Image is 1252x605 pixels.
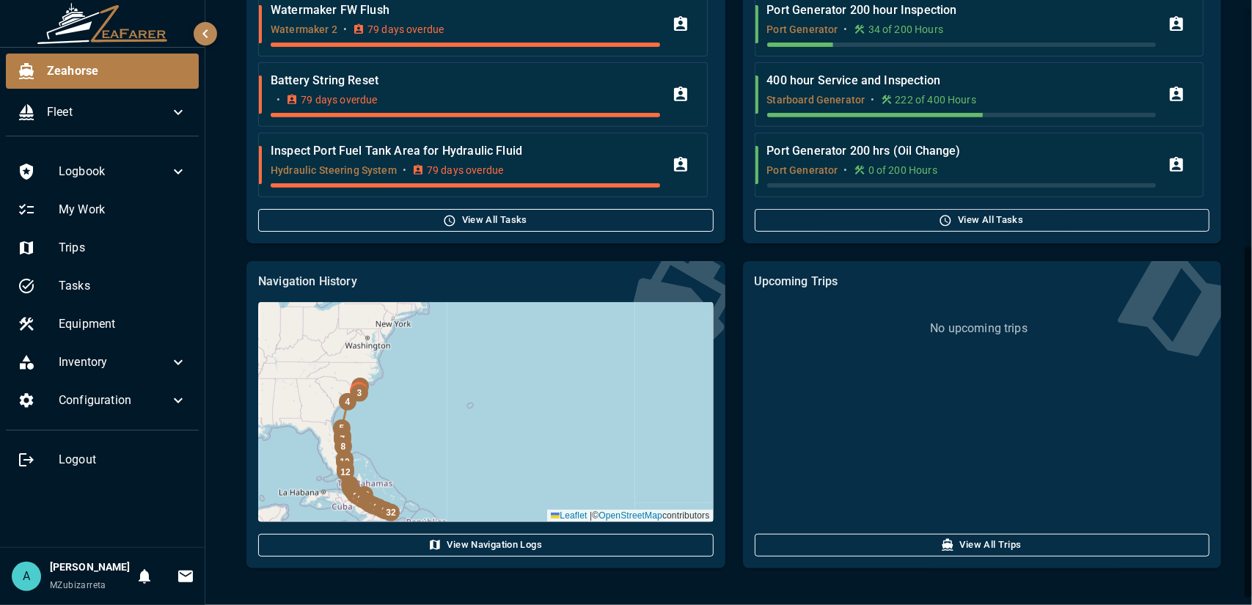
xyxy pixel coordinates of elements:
p: Port Generator 200 hrs (Oil Change) [767,142,1156,160]
div: 22 [358,493,376,510]
div: 17 [346,485,364,503]
button: Assign Task [1162,10,1191,39]
div: 16 [344,483,362,500]
span: MZubizarreta [50,580,106,590]
button: Assign Task [666,150,695,180]
div: 9 [336,450,354,468]
div: 28 [370,499,387,516]
div: © contributors [547,510,713,522]
p: Port Generator 200 hour Inspection [767,1,1156,19]
div: Logbook [6,154,199,189]
p: 222 of 400 Hours [896,92,976,107]
div: Zeahorse [6,54,199,89]
div: 7 [334,430,351,448]
button: Assign Task [1162,150,1191,180]
button: Invitations [171,562,200,591]
button: View All Tasks [258,209,713,232]
div: 21 [354,491,371,508]
p: Watermaker FW Flush [271,1,659,19]
div: Configuration [6,383,199,418]
button: View All Trips [755,534,1209,557]
div: 24 [361,495,378,513]
div: 18 [347,486,365,504]
div: 1 [350,382,367,400]
div: 27 [366,497,384,515]
p: 79 days overdue [427,163,503,177]
div: 20 [349,488,367,505]
h6: [PERSON_NAME] [50,560,130,576]
p: 400 hour Service and Inspection [767,72,1156,89]
p: Port Generator [767,22,838,37]
span: Equipment [59,315,187,333]
div: 6 [334,428,351,445]
div: 32 [382,504,400,521]
div: 5 [333,419,351,437]
div: 31 [378,502,395,520]
div: 11 [337,461,354,478]
p: Hydraulic Steering System [271,163,397,177]
div: 25 [364,496,381,514]
div: 14 [342,479,359,496]
div: 4 [339,393,356,411]
p: • [871,92,874,107]
p: 79 days overdue [367,22,444,37]
div: 13 [341,476,359,494]
p: • [277,92,280,107]
div: 3 [351,384,368,402]
p: 0 of 200 Hours [868,163,937,177]
p: Upcoming Trips [755,273,1209,290]
a: Leaflet [551,510,587,521]
p: Navigation History [258,273,713,290]
p: Battery String Reset [271,72,659,89]
div: Tasks [6,268,199,304]
img: ZeaFarer Logo [37,3,169,44]
a: OpenStreetMap [598,510,662,521]
div: 10 [336,453,354,471]
span: Zeahorse [47,62,187,80]
span: Trips [59,239,187,257]
span: Logout [59,451,187,469]
span: Inventory [59,353,169,371]
button: Assign Task [666,80,695,109]
div: Logout [6,442,199,477]
p: • [343,22,347,37]
div: 15 [342,480,359,497]
div: 29 [374,501,392,518]
div: 30 [376,502,394,519]
button: Notifications [130,562,159,591]
div: 19 [356,486,373,504]
div: A [12,562,41,591]
div: Trips [6,230,199,265]
div: Fleet [6,95,199,130]
p: Port Generator [767,163,838,177]
span: Tasks [59,277,187,295]
p: Watermaker 2 [271,22,337,37]
p: • [844,163,848,177]
p: 79 days overdue [301,92,377,107]
button: Assign Task [666,10,695,39]
p: Starboard Generator [767,92,865,107]
div: My Work [6,192,199,227]
div: 12 [337,463,354,481]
